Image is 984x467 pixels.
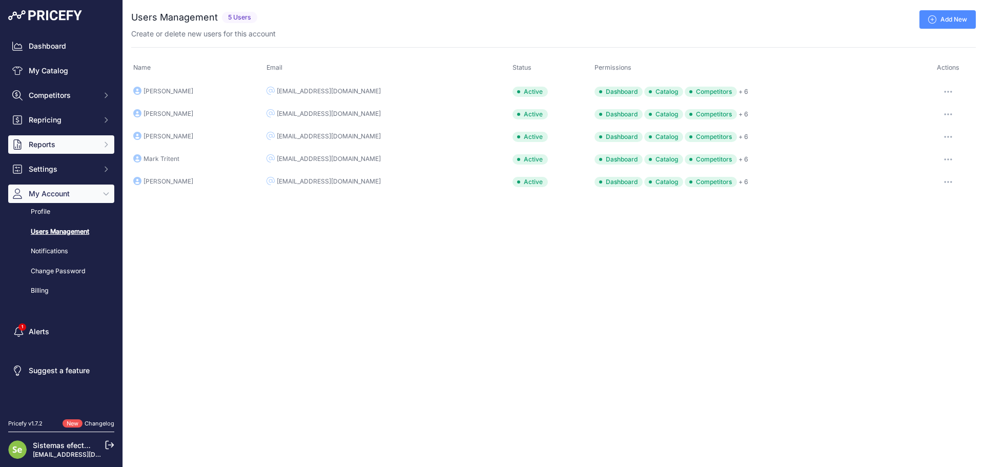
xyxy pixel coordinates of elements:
[143,155,179,163] div: Mark Tritent
[739,133,748,140] a: + 6
[8,361,114,380] a: Suggest a feature
[685,87,737,97] span: Competitors
[8,10,82,21] img: Pricefy Logo
[739,178,748,186] a: + 6
[8,135,114,154] button: Reports
[594,87,643,97] span: Dashboard
[8,37,114,407] nav: Sidebar
[685,177,737,187] span: Competitors
[33,451,140,458] a: [EMAIL_ADDRESS][DOMAIN_NAME]
[685,132,737,142] span: Competitors
[143,132,193,140] div: [PERSON_NAME]
[8,242,114,260] a: Notifications
[512,154,548,165] div: Active
[222,12,257,24] span: 5 Users
[8,62,114,80] a: My Catalog
[937,64,959,71] span: Actions
[8,185,114,203] button: My Account
[512,64,531,71] span: Status
[594,177,643,187] span: Dashboard
[33,441,101,450] a: Sistemas efectoLed
[277,132,381,140] div: [EMAIL_ADDRESS][DOMAIN_NAME]
[277,110,381,118] div: [EMAIL_ADDRESS][DOMAIN_NAME]
[919,10,976,29] a: Add New
[644,87,683,97] span: Catalog
[644,132,683,142] span: Catalog
[594,132,643,142] span: Dashboard
[143,110,193,118] div: [PERSON_NAME]
[29,115,96,125] span: Repricing
[739,110,748,118] a: + 6
[29,90,96,100] span: Competitors
[266,64,282,71] span: Email
[29,139,96,150] span: Reports
[143,87,193,95] div: [PERSON_NAME]
[685,154,737,165] span: Competitors
[8,262,114,280] a: Change Password
[277,155,381,163] div: [EMAIL_ADDRESS][DOMAIN_NAME]
[685,109,737,119] span: Competitors
[644,177,683,187] span: Catalog
[8,203,114,221] a: Profile
[85,420,114,427] a: Changelog
[594,64,631,71] span: Permissions
[644,109,683,119] span: Catalog
[8,160,114,178] button: Settings
[133,64,151,71] span: Name
[594,109,643,119] span: Dashboard
[8,223,114,241] a: Users Management
[739,88,748,95] a: + 6
[8,86,114,105] button: Competitors
[29,164,96,174] span: Settings
[277,177,381,186] div: [EMAIL_ADDRESS][DOMAIN_NAME]
[143,177,193,186] div: [PERSON_NAME]
[512,109,548,119] div: Active
[8,282,114,300] a: Billing
[644,154,683,165] span: Catalog
[739,155,748,163] a: + 6
[512,177,548,187] div: Active
[63,419,83,428] span: New
[8,322,114,341] a: Alerts
[594,154,643,165] span: Dashboard
[131,10,218,25] h2: Users Management
[512,87,548,97] div: Active
[131,29,276,39] p: Create or delete new users for this account
[8,111,114,129] button: Repricing
[29,189,96,199] span: My Account
[277,87,381,95] div: [EMAIL_ADDRESS][DOMAIN_NAME]
[8,419,43,428] div: Pricefy v1.7.2
[8,37,114,55] a: Dashboard
[512,132,548,142] div: Active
